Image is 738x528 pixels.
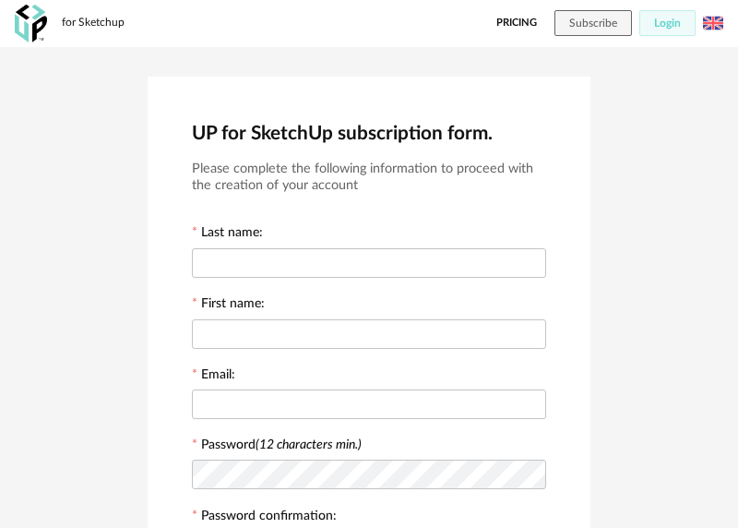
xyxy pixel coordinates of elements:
[639,10,696,36] button: Login
[192,121,546,146] h2: UP for SketchUp subscription form.
[256,438,362,451] i: (12 characters min.)
[496,10,537,36] a: Pricing
[703,13,723,33] img: us
[654,18,681,29] span: Login
[192,368,235,385] label: Email:
[569,18,617,29] span: Subscribe
[554,10,632,36] button: Subscribe
[192,297,265,314] label: First name:
[201,438,362,451] label: Password
[62,16,125,30] div: for Sketchup
[192,226,263,243] label: Last name:
[192,510,337,526] label: Password confirmation:
[192,161,546,195] h3: Please complete the following information to proceed with the creation of your account
[15,5,47,42] img: OXP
